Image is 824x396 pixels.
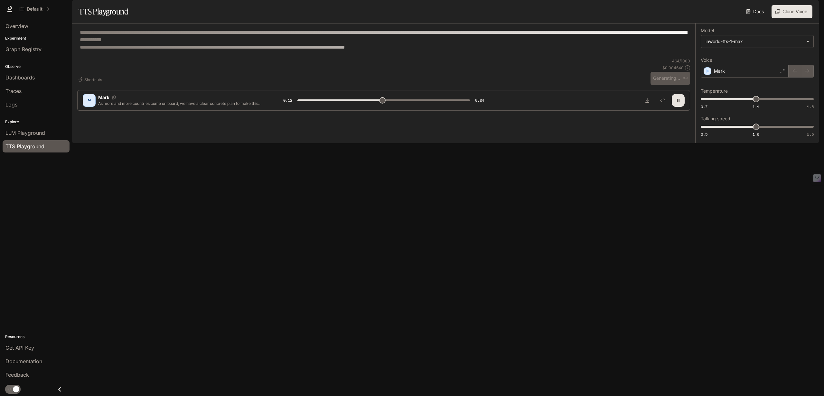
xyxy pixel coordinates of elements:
[475,97,484,104] span: 0:24
[807,104,814,109] span: 1.5
[662,65,684,70] p: $ 0.004640
[753,104,759,109] span: 1.1
[701,89,728,93] p: Temperature
[701,116,730,121] p: Talking speed
[714,68,725,74] p: Mark
[701,104,707,109] span: 0.7
[701,28,714,33] p: Model
[656,94,669,107] button: Inspect
[745,5,766,18] a: Docs
[672,58,690,64] p: 464 / 1000
[98,101,268,106] p: As more and more countries come on board, we have a clear concrete plan to make this happen. Our ...
[706,38,803,45] div: inworld-tts-1-max
[98,94,109,101] p: Mark
[772,5,812,18] button: Clone Voice
[17,3,52,15] button: All workspaces
[807,132,814,137] span: 1.5
[84,95,94,106] div: M
[79,5,128,18] h1: TTS Playground
[641,94,654,107] button: Download audio
[701,58,712,62] p: Voice
[77,75,105,85] button: Shortcuts
[283,97,292,104] span: 0:12
[701,132,707,137] span: 0.5
[109,96,118,99] button: Copy Voice ID
[701,35,813,48] div: inworld-tts-1-max
[753,132,759,137] span: 1.0
[27,6,42,12] p: Default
